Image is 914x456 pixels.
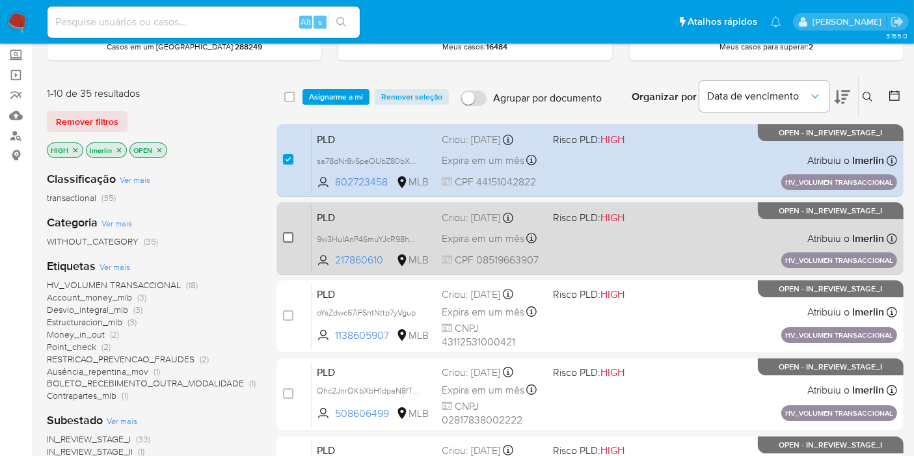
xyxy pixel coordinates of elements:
[47,14,360,31] input: Pesquise usuários ou casos...
[813,16,886,28] p: leticia.merlin@mercadolivre.com
[301,16,311,28] span: Alt
[318,16,322,28] span: s
[891,15,904,29] a: Sair
[688,15,757,29] span: Atalhos rápidos
[886,31,907,41] span: 3.155.0
[770,16,781,27] a: Notificações
[328,13,355,31] button: search-icon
